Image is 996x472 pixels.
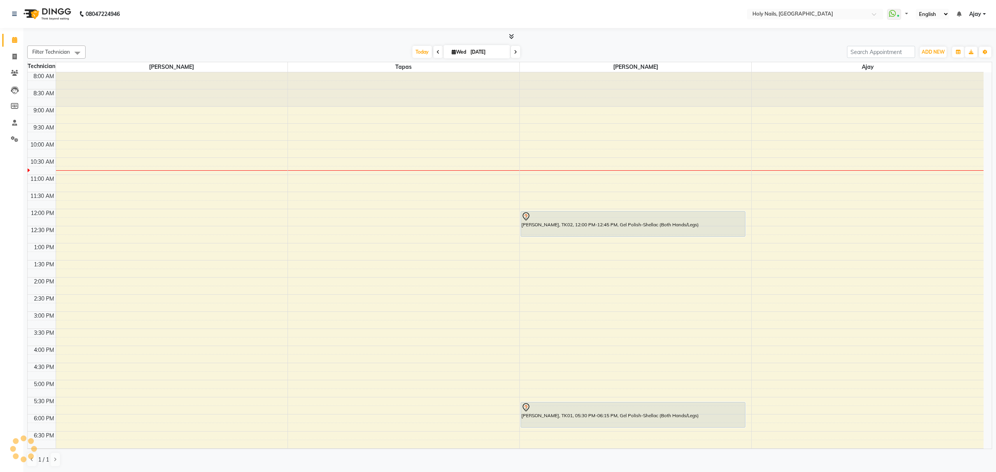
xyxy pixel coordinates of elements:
[288,62,519,72] span: Tapas
[29,158,56,166] div: 10:30 AM
[28,62,56,70] div: Technician
[520,62,751,72] span: [PERSON_NAME]
[32,414,56,423] div: 6:00 PM
[32,380,56,388] div: 5:00 PM
[521,402,745,427] div: [PERSON_NAME], TK01, 05:30 PM-06:15 PM, Gel Polish-Shellac (Both Hands/Legs)
[32,295,56,303] div: 2:30 PM
[56,62,288,72] span: [PERSON_NAME]
[32,329,56,337] div: 3:30 PM
[32,243,56,252] div: 1:00 PM
[32,260,56,269] div: 1:30 PM
[32,397,56,406] div: 5:30 PM
[32,124,56,132] div: 9:30 AM
[29,192,56,200] div: 11:30 AM
[86,3,120,25] b: 08047224946
[32,312,56,320] div: 3:00 PM
[20,3,73,25] img: logo
[29,226,56,234] div: 12:30 PM
[32,449,56,457] div: 7:00 PM
[29,209,56,217] div: 12:00 PM
[32,346,56,354] div: 4:00 PM
[752,62,984,72] span: Ajay
[969,10,981,18] span: Ajay
[29,175,56,183] div: 11:00 AM
[32,278,56,286] div: 2:00 PM
[468,46,507,58] input: 2025-09-03
[847,46,915,58] input: Search Appointment
[32,72,56,80] div: 8:00 AM
[450,49,468,55] span: Wed
[38,456,49,464] span: 1 / 1
[920,47,947,58] button: ADD NEW
[32,89,56,98] div: 8:30 AM
[32,107,56,115] div: 9:00 AM
[32,49,70,55] span: Filter Technician
[412,46,432,58] span: Today
[32,363,56,371] div: 4:30 PM
[29,141,56,149] div: 10:00 AM
[32,432,56,440] div: 6:30 PM
[521,212,745,236] div: [PERSON_NAME], TK02, 12:00 PM-12:45 PM, Gel Polish-Shellac (Both Hands/Legs)
[922,49,945,55] span: ADD NEW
